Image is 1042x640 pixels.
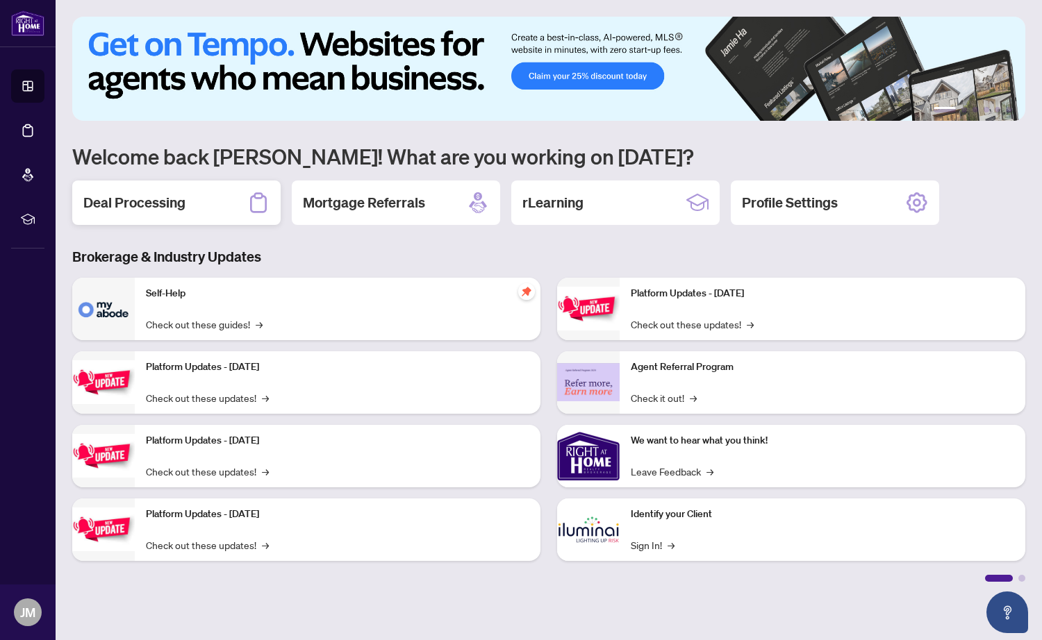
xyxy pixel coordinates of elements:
p: Platform Updates - [DATE] [146,360,529,375]
img: Agent Referral Program [557,363,620,401]
a: Leave Feedback→ [631,464,713,479]
img: Platform Updates - September 16, 2025 [72,360,135,404]
p: Self-Help [146,286,529,301]
p: Platform Updates - [DATE] [631,286,1014,301]
img: Platform Updates - July 8, 2025 [72,507,135,551]
a: Check out these updates!→ [146,464,269,479]
span: → [668,537,675,553]
button: 2 [961,107,967,112]
img: Platform Updates - July 21, 2025 [72,434,135,478]
a: Check out these updates!→ [146,537,269,553]
p: Agent Referral Program [631,360,1014,375]
span: → [706,464,713,479]
h2: Mortgage Referrals [303,193,425,212]
button: 1 [934,107,956,112]
img: logo [11,10,44,36]
img: Self-Help [72,278,135,340]
span: → [256,317,263,332]
h2: Profile Settings [742,193,838,212]
p: Platform Updates - [DATE] [146,507,529,522]
span: → [690,390,697,405]
p: We want to hear what you think! [631,433,1014,448]
h3: Brokerage & Industry Updates [72,247,1025,267]
img: Identify your Client [557,498,620,561]
button: 3 [973,107,978,112]
span: → [747,317,754,332]
a: Check out these updates!→ [631,317,754,332]
img: We want to hear what you think! [557,425,620,487]
span: JM [20,603,35,622]
a: Check out these guides!→ [146,317,263,332]
a: Check it out!→ [631,390,697,405]
button: 4 [984,107,989,112]
h1: Welcome back [PERSON_NAME]! What are you working on [DATE]? [72,143,1025,169]
img: Slide 0 [72,17,1025,121]
button: 5 [995,107,1000,112]
button: Open asap [986,591,1028,633]
h2: rLearning [522,193,584,212]
img: Platform Updates - June 23, 2025 [557,287,620,330]
h2: Deal Processing [83,193,185,212]
button: 6 [1006,107,1011,112]
p: Platform Updates - [DATE] [146,433,529,448]
span: → [262,464,269,479]
p: Identify your Client [631,507,1014,522]
a: Check out these updates!→ [146,390,269,405]
span: → [262,390,269,405]
span: → [262,537,269,553]
a: Sign In!→ [631,537,675,553]
span: pushpin [518,283,535,300]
